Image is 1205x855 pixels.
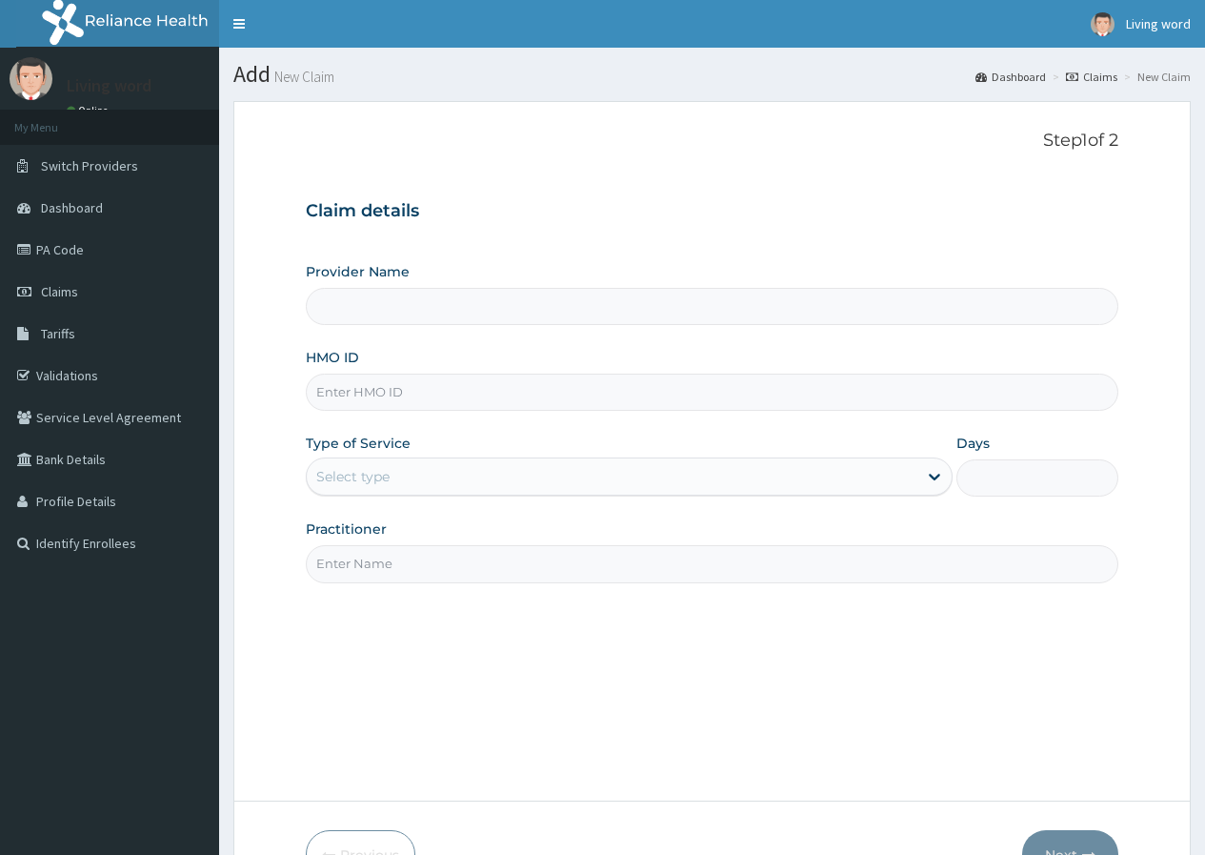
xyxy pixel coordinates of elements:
span: Dashboard [41,199,103,216]
img: User Image [10,57,52,100]
span: Tariffs [41,325,75,342]
li: New Claim [1119,69,1191,85]
div: Select type [316,467,390,486]
small: New Claim [271,70,334,84]
span: Living word [1126,15,1191,32]
label: Type of Service [306,434,411,453]
p: Living word [67,77,151,94]
p: Step 1 of 2 [306,131,1118,152]
img: User Image [1091,12,1115,36]
input: Enter HMO ID [306,374,1118,411]
a: Dashboard [975,69,1046,85]
span: Claims [41,283,78,300]
label: HMO ID [306,348,359,367]
label: Days [956,434,990,453]
input: Enter Name [306,545,1118,582]
label: Provider Name [306,262,410,281]
span: Switch Providers [41,157,138,174]
h1: Add [233,62,1191,87]
h3: Claim details [306,201,1118,222]
a: Online [67,104,112,117]
label: Practitioner [306,519,387,539]
a: Claims [1066,69,1117,85]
